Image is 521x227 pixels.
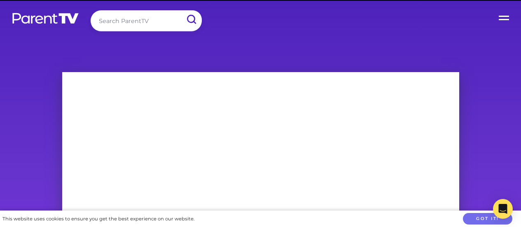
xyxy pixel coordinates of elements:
[493,199,513,219] div: Open Intercom Messenger
[12,12,79,24] img: parenttv-logo-white.4c85aaf.svg
[2,215,194,223] div: This website uses cookies to ensure you get the best experience on our website.
[180,10,202,29] input: Submit
[463,213,512,225] button: Got it!
[91,10,202,31] input: Search ParentTV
